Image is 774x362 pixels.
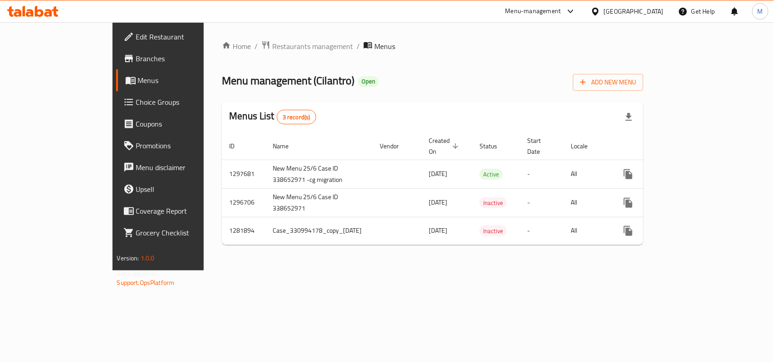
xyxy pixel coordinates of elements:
[117,252,139,264] span: Version:
[116,135,242,157] a: Promotions
[117,277,175,289] a: Support.OpsPlatform
[357,41,360,52] li: /
[136,97,235,108] span: Choice Groups
[617,192,639,214] button: more
[277,113,316,122] span: 3 record(s)
[222,70,354,91] span: Menu management ( Cilantro )
[480,197,507,208] div: Inactive
[429,196,447,208] span: [DATE]
[358,76,379,87] div: Open
[116,157,242,178] a: Menu disclaimer
[527,135,553,157] span: Start Date
[141,252,155,264] span: 1.0.0
[136,140,235,151] span: Promotions
[429,225,447,236] span: [DATE]
[480,198,507,208] span: Inactive
[229,109,316,124] h2: Menus List
[520,188,563,217] td: -
[563,217,610,245] td: All
[136,118,235,129] span: Coupons
[617,163,639,185] button: more
[136,31,235,42] span: Edit Restaurant
[136,162,235,173] span: Menu disclaimer
[136,53,235,64] span: Branches
[563,160,610,188] td: All
[617,220,639,242] button: more
[136,205,235,216] span: Coverage Report
[604,6,664,16] div: [GEOGRAPHIC_DATA]
[222,217,265,245] td: 1281894
[136,184,235,195] span: Upsell
[480,141,509,152] span: Status
[639,163,661,185] button: Change Status
[265,217,372,245] td: Case_330994178_copy_[DATE]
[265,188,372,217] td: New Menu 25/6 Case ID 338652971
[429,168,447,180] span: [DATE]
[563,188,610,217] td: All
[618,106,640,128] div: Export file
[222,160,265,188] td: 1297681
[610,132,712,160] th: Actions
[116,222,242,244] a: Grocery Checklist
[116,26,242,48] a: Edit Restaurant
[117,268,159,279] span: Get support on:
[222,40,643,52] nav: breadcrumb
[571,141,599,152] span: Locale
[639,220,661,242] button: Change Status
[573,74,643,91] button: Add New Menu
[505,6,561,17] div: Menu-management
[277,110,316,124] div: Total records count
[429,135,461,157] span: Created On
[639,192,661,214] button: Change Status
[116,69,242,91] a: Menus
[229,141,246,152] span: ID
[374,41,395,52] span: Menus
[255,41,258,52] li: /
[358,78,379,85] span: Open
[116,178,242,200] a: Upsell
[480,169,503,180] span: Active
[116,91,242,113] a: Choice Groups
[222,132,712,245] table: enhanced table
[272,41,353,52] span: Restaurants management
[520,217,563,245] td: -
[222,188,265,217] td: 1296706
[261,40,353,52] a: Restaurants management
[138,75,235,86] span: Menus
[758,6,763,16] span: M
[480,226,507,236] span: Inactive
[116,200,242,222] a: Coverage Report
[116,48,242,69] a: Branches
[520,160,563,188] td: -
[136,227,235,238] span: Grocery Checklist
[380,141,411,152] span: Vendor
[273,141,300,152] span: Name
[580,77,636,88] span: Add New Menu
[265,160,372,188] td: New Menu 25/6 Case ID 338652971 -cg migration
[116,113,242,135] a: Coupons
